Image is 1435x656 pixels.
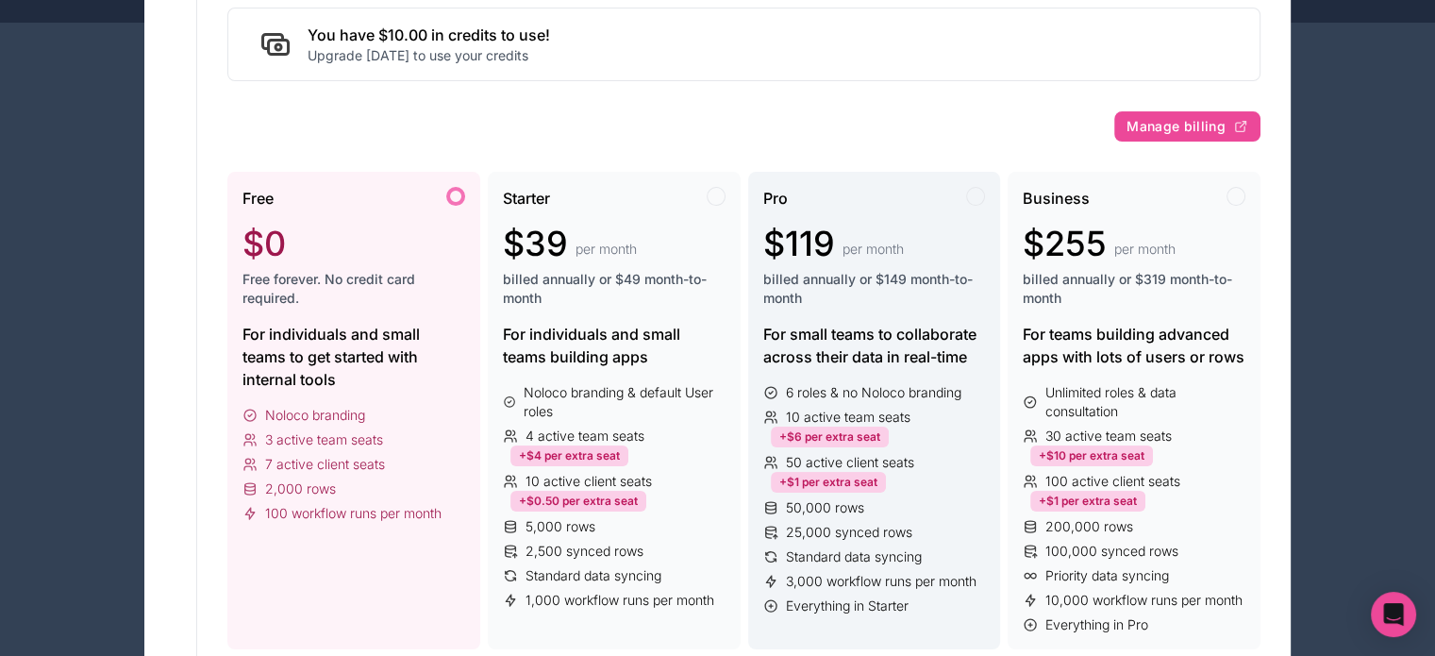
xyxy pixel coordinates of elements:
span: billed annually or $49 month-to-month [503,270,726,308]
span: Starter [503,187,550,210]
span: billed annually or $319 month-to-month [1023,270,1245,308]
h2: You have $10.00 in credits to use! [308,24,550,46]
button: Manage billing [1114,111,1260,142]
span: Everything in Starter [786,597,909,615]
span: 100,000 synced rows [1045,542,1178,561]
div: +$1 per extra seat [771,472,886,493]
span: 1,000 workflow runs per month [526,591,714,610]
span: 3 active team seats [265,430,383,449]
span: 25,000 synced rows [786,523,912,542]
span: $119 [763,225,835,262]
span: $0 [242,225,286,262]
span: 50,000 rows [786,498,864,517]
div: For individuals and small teams to get started with internal tools [242,323,465,391]
div: +$0.50 per extra seat [510,491,646,512]
span: 100 workflow runs per month [265,504,442,523]
div: For teams building advanced apps with lots of users or rows [1023,323,1245,368]
div: For small teams to collaborate across their data in real-time [763,323,986,368]
div: +$10 per extra seat [1030,446,1153,466]
span: 2,500 synced rows [526,542,643,561]
span: Priority data syncing [1045,566,1169,585]
span: 5,000 rows [526,517,595,536]
div: +$4 per extra seat [510,446,628,466]
span: 10,000 workflow runs per month [1045,591,1243,610]
span: per month [843,240,904,259]
p: Upgrade [DATE] to use your credits [308,46,550,65]
span: 3,000 workflow runs per month [786,572,976,591]
span: 200,000 rows [1045,517,1133,536]
span: Pro [763,187,788,210]
span: 4 active team seats [526,427,644,446]
span: 6 roles & no Noloco branding [786,383,961,402]
span: 100 active client seats [1045,472,1180,491]
span: 50 active client seats [786,453,914,472]
span: 2,000 rows [265,479,336,498]
span: Unlimited roles & data consultation [1045,383,1245,421]
span: Noloco branding & default User roles [524,383,725,421]
div: Open Intercom Messenger [1371,592,1416,637]
span: billed annually or $149 month-to-month [763,270,986,308]
span: 7 active client seats [265,455,385,474]
span: Standard data syncing [786,547,922,566]
span: 10 active client seats [526,472,652,491]
span: per month [576,240,637,259]
span: Noloco branding [265,406,365,425]
span: $39 [503,225,568,262]
span: 10 active team seats [786,408,910,427]
span: Business [1023,187,1090,210]
span: per month [1114,240,1176,259]
span: Manage billing [1126,118,1226,135]
span: 30 active team seats [1045,427,1172,446]
span: Everything in Pro [1045,615,1148,634]
span: $255 [1023,225,1107,262]
span: Free forever. No credit card required. [242,270,465,308]
div: +$6 per extra seat [771,427,889,447]
div: For individuals and small teams building apps [503,323,726,368]
span: Free [242,187,274,210]
div: +$1 per extra seat [1030,491,1145,512]
span: Standard data syncing [526,566,661,585]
